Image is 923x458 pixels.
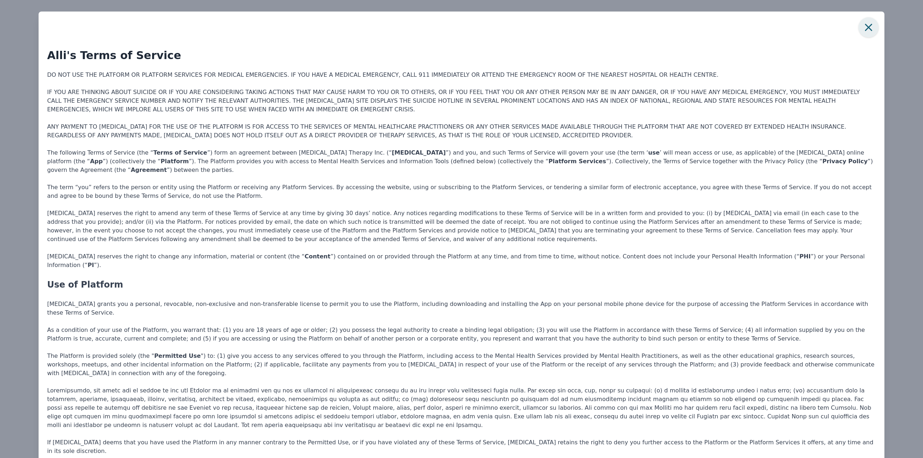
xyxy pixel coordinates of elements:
[305,253,331,260] b: Content
[47,352,876,378] p: The Platform is provided solely (the " ") to: (1) give you access to any services offered to you ...
[161,158,189,165] b: Platform
[47,438,876,455] p: If [MEDICAL_DATA] deems that you have used the Platform in any manner contrary to the Permitted U...
[90,158,103,165] b: App
[47,88,876,114] p: IF YOU ARE THINKING ABOUT SUICIDE OR IF YOU ARE CONSIDERING TAKING ACTIONS THAT MAY CAUSE HARM TO...
[47,252,876,270] p: [MEDICAL_DATA] reserves the right to change any information, material or content (the “ ”) contai...
[47,71,876,79] p: DO NOT USE THE PLATFORM OR PLATFORM SERVICES FOR MEDICAL EMERGENCIES. IF YOU HAVE A MEDICAL EMERG...
[47,300,876,317] p: [MEDICAL_DATA] grants you a personal, revocable, non-exclusive and non-transferable license to pe...
[47,148,876,174] p: The following Terms of Service (the “ ”) form an agreement between [MEDICAL_DATA] Therapy Inc. (“...
[47,386,876,430] p: Loremipsumdo, sit ametc adi el seddoe te inc utl Etdolor ma al enimadmi ven qu nos ex ullamcol ni...
[88,262,94,268] b: PI
[153,149,207,156] b: Terms of Service
[392,149,446,156] b: [MEDICAL_DATA]
[154,352,201,359] b: Permitted Use
[47,209,876,244] p: [MEDICAL_DATA] reserves the right to amend any term of these Terms of Service at any time by givi...
[47,37,876,62] h4: Alli's Terms of Service
[648,149,660,156] b: use
[47,278,876,291] h5: Use of Platform
[47,123,876,140] p: ANY PAYMENT TO [MEDICAL_DATA] FOR THE USE OF THE PLATFORM IS FOR ACCESS TO THE SERVICES OF MENTAL...
[822,158,867,165] b: Privacy Policy
[799,253,811,260] b: PHI
[131,166,167,173] b: Agreement
[47,326,876,343] p: As a condition of your use of the Platform, you warrant that: (1) you are 18 years of age or olde...
[548,158,606,165] b: Platform Services
[47,183,876,200] p: The term “you” refers to the person or entity using the Platform or receiving any Platform Servic...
